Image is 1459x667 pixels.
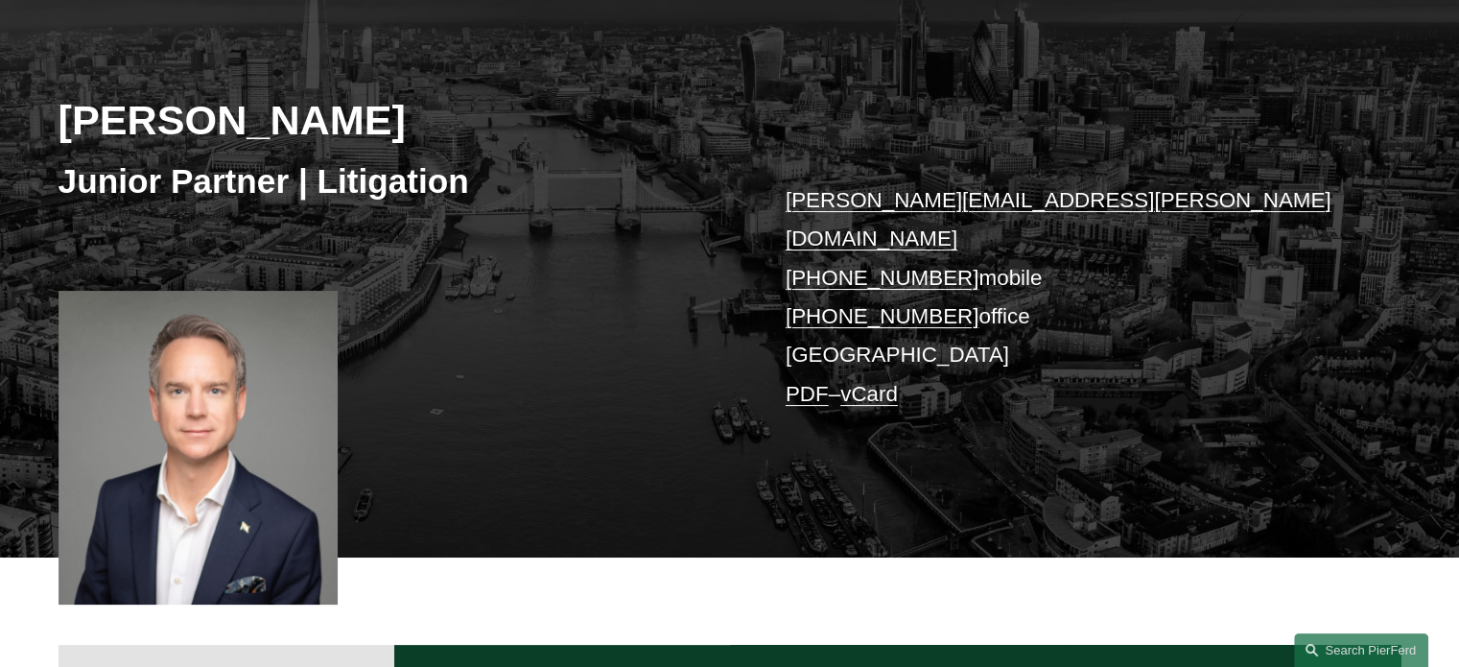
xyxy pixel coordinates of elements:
h2: [PERSON_NAME] [59,95,730,145]
a: vCard [840,382,898,406]
a: [PHONE_NUMBER] [786,304,979,328]
p: mobile office [GEOGRAPHIC_DATA] – [786,181,1345,414]
a: [PERSON_NAME][EMAIL_ADDRESS][PERSON_NAME][DOMAIN_NAME] [786,188,1331,250]
a: Search this site [1294,633,1428,667]
a: [PHONE_NUMBER] [786,266,979,290]
a: PDF [786,382,829,406]
h3: Junior Partner | Litigation [59,160,730,202]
